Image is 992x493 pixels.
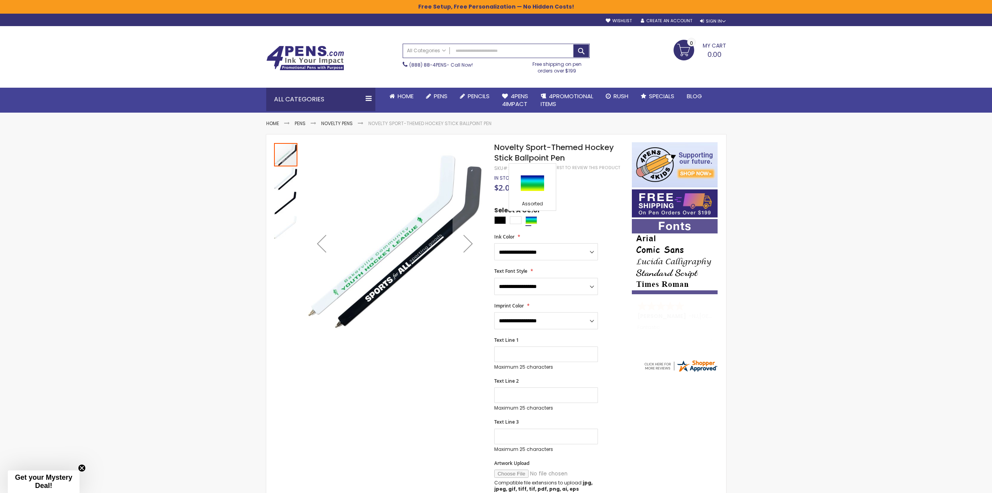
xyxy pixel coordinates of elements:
[494,165,509,171] strong: SKU
[274,142,298,166] div: Novelty Sport-Themed Hockey Stick Ballpoint Pen
[494,142,614,163] span: Novelty Sport-Themed Hockey Stick Ballpoint Pen
[690,39,693,47] span: 0
[434,92,447,100] span: Pens
[687,92,702,100] span: Blog
[637,325,713,341] div: Fantastic
[494,405,598,411] p: Maximum 25 characters
[632,142,718,187] img: 4pens 4 kids
[494,419,519,425] span: Text Line 3
[15,474,72,489] span: Get your Mystery Deal!
[534,88,599,113] a: 4PROMOTIONALITEMS
[494,460,529,466] span: Artwork Upload
[494,182,514,193] span: $2.06
[928,472,992,493] iframe: Google Customer Reviews
[274,215,297,239] div: Novelty Sport-Themed Hockey Stick Ballpoint Pen
[383,88,420,105] a: Home
[524,58,590,74] div: Free shipping on pen orders over $199
[266,88,375,111] div: All Categories
[274,191,297,215] img: Novelty Sport-Themed Hockey Stick Ballpoint Pen
[692,312,698,320] span: NJ
[321,120,353,127] a: Novelty Pens
[306,154,484,332] img: Novelty Sport-Themed Hockey Stick Ballpoint Pen
[274,167,297,191] img: Novelty Sport-Themed Hockey Stick Ballpoint Pen
[689,312,757,320] span: - ,
[494,206,540,217] span: Select A Color
[398,92,414,100] span: Home
[295,120,306,127] a: Pens
[494,233,515,240] span: Ink Color
[494,216,506,224] div: Black
[494,302,524,309] span: Imprint Color
[674,40,726,59] a: 0.00 0
[494,337,519,343] span: Text Line 1
[453,142,484,345] div: Next
[454,88,496,105] a: Pencils
[494,479,592,492] strong: jpg, jpeg, gif, tiff, tif, pdf, png, ai, eps
[306,142,337,345] div: Previous
[707,49,721,59] span: 0.00
[274,191,298,215] div: Novelty Sport-Themed Hockey Stick Ballpoint Pen
[409,62,473,68] span: - Call Now!
[700,18,726,24] div: Sign In
[494,480,598,492] p: Compatible file extensions to upload:
[494,378,519,384] span: Text Line 2
[538,165,620,171] a: Be the first to review this product
[494,268,527,274] span: Text Font Style
[266,46,344,71] img: 4Pens Custom Pens and Promotional Products
[468,92,490,100] span: Pencils
[637,312,689,320] span: [PERSON_NAME]
[494,175,516,181] div: Availability
[403,44,450,57] a: All Categories
[641,18,692,24] a: Create an Account
[494,446,598,452] p: Maximum 25 characters
[511,201,554,209] div: Assorted
[632,219,718,294] img: font-personalization-examples
[494,364,598,370] p: Maximum 25 characters
[643,368,718,375] a: 4pens.com certificate URL
[606,18,632,24] a: Wishlist
[643,359,718,373] img: 4pens.com widget logo
[502,92,528,108] span: 4Pens 4impact
[420,88,454,105] a: Pens
[274,216,297,239] img: Novelty Sport-Themed Hockey Stick Ballpoint Pen
[635,88,681,105] a: Specials
[632,189,718,217] img: Free shipping on orders over $199
[699,312,757,320] span: [GEOGRAPHIC_DATA]
[78,464,86,472] button: Close teaser
[649,92,674,100] span: Specials
[266,120,279,127] a: Home
[494,175,516,181] span: In stock
[599,88,635,105] a: Rush
[510,216,522,224] div: White
[496,88,534,113] a: 4Pens4impact
[681,88,708,105] a: Blog
[409,62,447,68] a: (888) 88-4PENS
[8,470,80,493] div: Get your Mystery Deal!Close teaser
[525,216,537,224] div: Assorted
[541,92,593,108] span: 4PROMOTIONAL ITEMS
[368,120,492,127] li: Novelty Sport-Themed Hockey Stick Ballpoint Pen
[407,48,446,54] span: All Categories
[274,166,298,191] div: Novelty Sport-Themed Hockey Stick Ballpoint Pen
[614,92,628,100] span: Rush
